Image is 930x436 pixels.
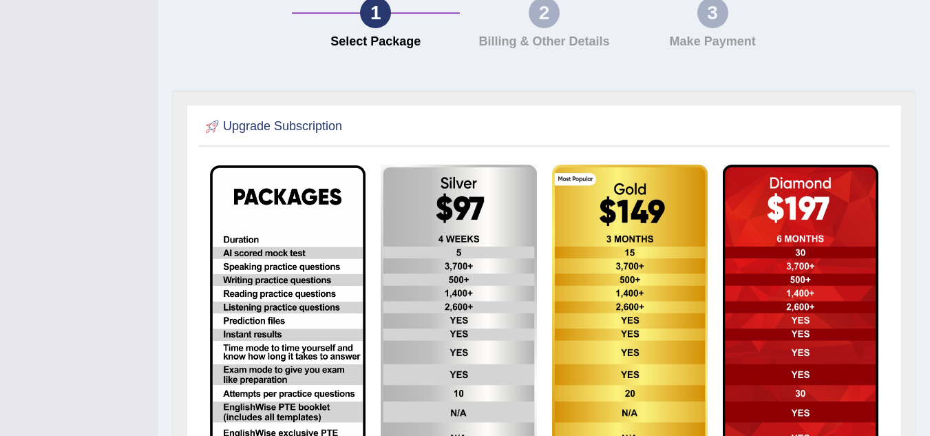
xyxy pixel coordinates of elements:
h4: Select Package [299,35,454,49]
h4: Make Payment [635,35,790,49]
h2: Upgrade Subscription [202,116,342,137]
h4: Billing & Other Details [467,35,622,49]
